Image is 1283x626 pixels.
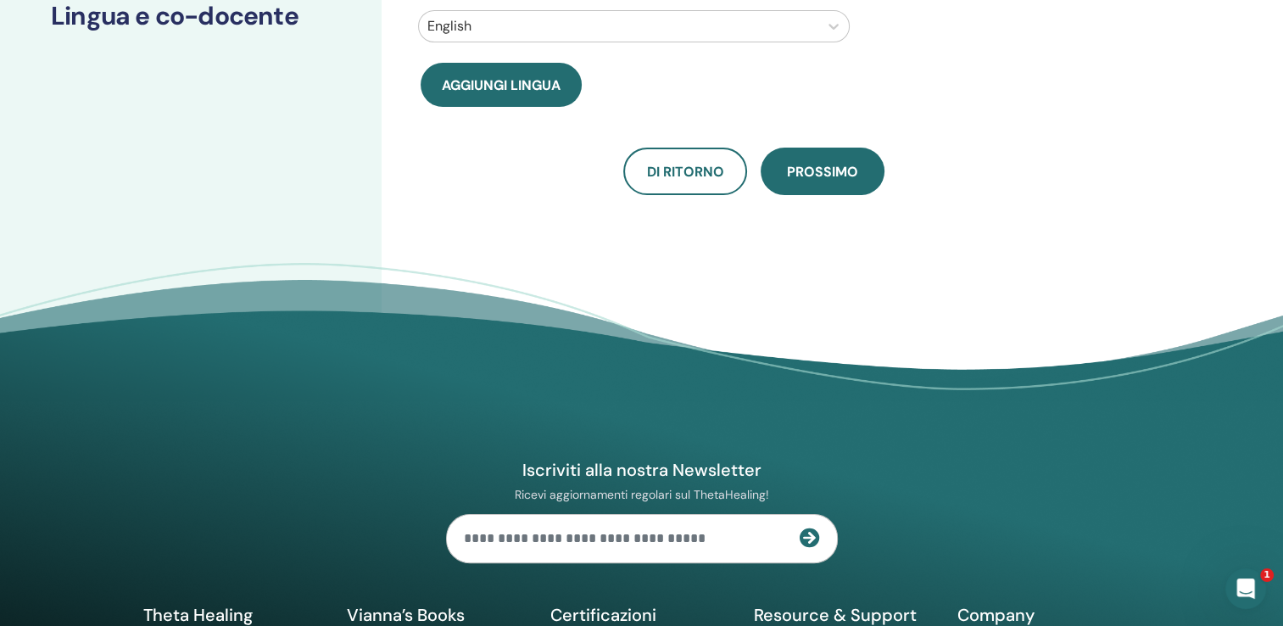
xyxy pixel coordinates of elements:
[623,148,747,195] button: Di ritorno
[347,604,530,626] h5: Vianna’s Books
[143,604,326,626] h5: Theta Healing
[51,1,331,31] h3: Lingua e co-docente
[446,487,838,502] p: Ricevi aggiornamenti regolari sul ThetaHealing!
[1260,568,1274,582] span: 1
[446,459,838,481] h4: Iscriviti alla nostra Newsletter
[647,163,724,181] span: Di ritorno
[550,604,734,626] h5: Certificazioni
[754,604,937,626] h5: Resource & Support
[787,163,858,181] span: Prossimo
[957,604,1141,626] h5: Company
[421,63,582,107] button: Aggiungi lingua
[442,76,561,94] span: Aggiungi lingua
[761,148,884,195] button: Prossimo
[1225,568,1266,609] iframe: Intercom live chat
